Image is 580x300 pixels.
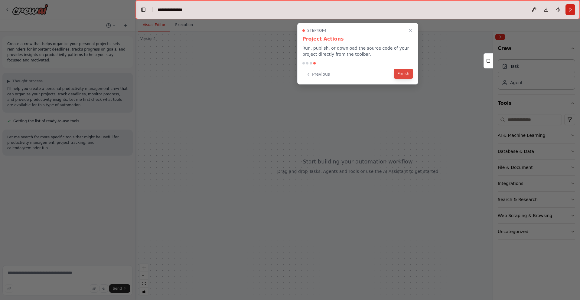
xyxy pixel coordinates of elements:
h3: Project Actions [302,35,413,43]
button: Previous [302,69,334,79]
span: Step 4 of 4 [307,28,327,33]
button: Close walkthrough [407,27,414,34]
p: Run, publish, or download the source code of your project directly from the toolbar. [302,45,413,57]
button: Hide left sidebar [139,5,148,14]
button: Finish [394,69,413,79]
